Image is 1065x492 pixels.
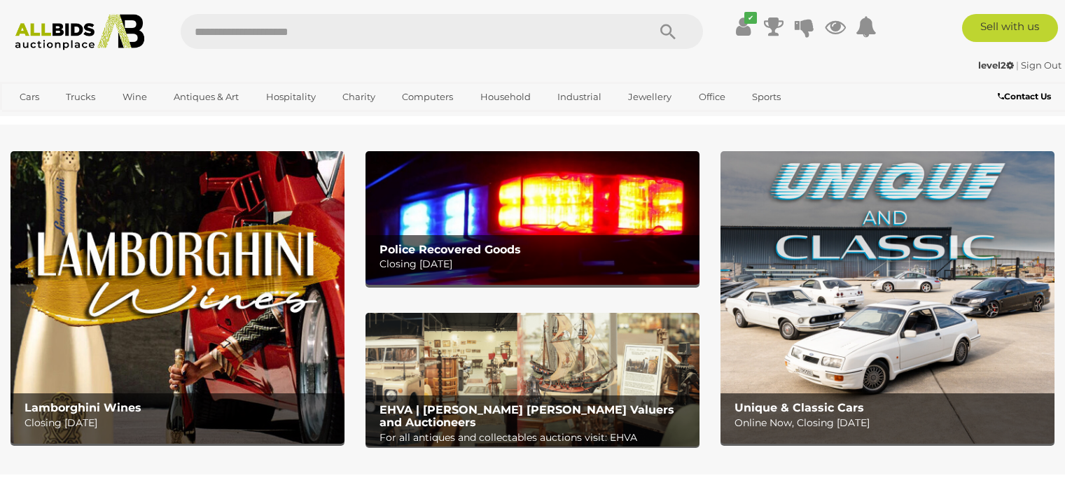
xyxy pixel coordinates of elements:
[380,243,521,256] b: Police Recovered Goods
[619,85,681,108] a: Jewellery
[25,414,337,432] p: Closing [DATE]
[165,85,248,108] a: Antiques & Art
[25,401,141,414] b: Lamborghini Wines
[735,401,864,414] b: Unique & Classic Cars
[1016,59,1019,71] span: |
[978,59,1016,71] a: level2
[732,14,753,39] a: ✔
[333,85,384,108] a: Charity
[962,14,1058,42] a: Sell with us
[11,108,128,132] a: [GEOGRAPHIC_DATA]
[380,429,692,447] p: For all antiques and collectables auctions visit: EHVA
[366,313,699,447] a: EHVA | Evans Hastings Valuers and Auctioneers EHVA | [PERSON_NAME] [PERSON_NAME] Valuers and Auct...
[721,151,1054,444] a: Unique & Classic Cars Unique & Classic Cars Online Now, Closing [DATE]
[366,313,699,447] img: EHVA | Evans Hastings Valuers and Auctioneers
[998,89,1054,104] a: Contact Us
[366,151,699,285] a: Police Recovered Goods Police Recovered Goods Closing [DATE]
[113,85,156,108] a: Wine
[471,85,540,108] a: Household
[380,255,692,273] p: Closing [DATE]
[393,85,462,108] a: Computers
[11,151,344,444] img: Lamborghini Wines
[57,85,104,108] a: Trucks
[721,151,1054,444] img: Unique & Classic Cars
[690,85,735,108] a: Office
[11,85,48,108] a: Cars
[633,14,703,49] button: Search
[548,85,611,108] a: Industrial
[978,59,1014,71] strong: level2
[257,85,325,108] a: Hospitality
[380,403,674,429] b: EHVA | [PERSON_NAME] [PERSON_NAME] Valuers and Auctioneers
[998,91,1051,101] b: Contact Us
[1021,59,1061,71] a: Sign Out
[735,414,1047,432] p: Online Now, Closing [DATE]
[743,85,790,108] a: Sports
[366,151,699,285] img: Police Recovered Goods
[8,14,152,50] img: Allbids.com.au
[744,12,757,24] i: ✔
[11,151,344,444] a: Lamborghini Wines Lamborghini Wines Closing [DATE]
